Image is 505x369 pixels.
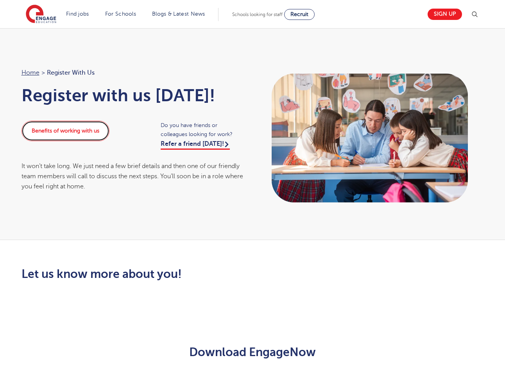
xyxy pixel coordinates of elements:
a: For Schools [105,11,136,17]
a: Sign up [428,9,462,20]
div: It won’t take long. We just need a few brief details and then one of our friendly team members wi... [21,161,245,192]
a: Find jobs [66,11,89,17]
span: > [41,69,45,76]
nav: breadcrumb [21,68,245,78]
a: Refer a friend [DATE]! [161,140,230,150]
a: Recruit [284,9,315,20]
a: Blogs & Latest News [152,11,205,17]
img: Engage Education [26,5,56,24]
h2: Let us know more about you! [21,267,326,281]
h2: Download EngageNow [61,346,444,359]
h1: Register with us [DATE]! [21,86,245,105]
span: Schools looking for staff [232,12,283,17]
a: Benefits of working with us [21,121,109,141]
span: Do you have friends or colleagues looking for work? [161,121,245,139]
a: Home [21,69,39,76]
span: Register with us [47,68,95,78]
span: Recruit [290,11,308,17]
